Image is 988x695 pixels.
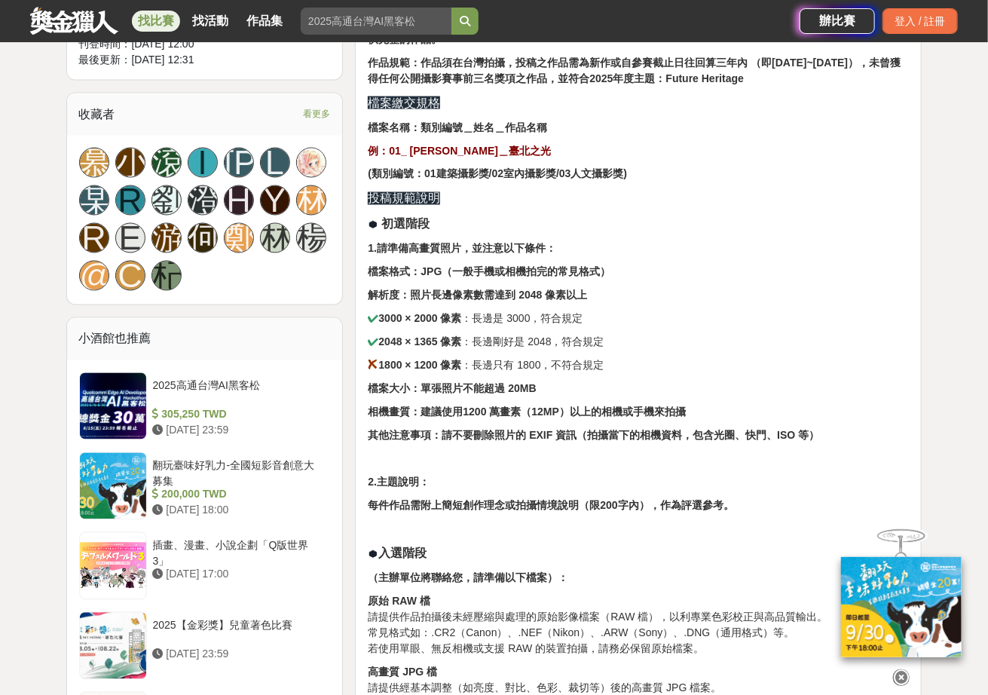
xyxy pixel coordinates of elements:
[79,223,109,253] a: R
[224,148,254,178] a: [PERSON_NAME]
[368,476,430,488] strong: 2.主題說明：
[368,336,378,348] strong: ✔
[368,96,440,109] span: 檔案繳交規格
[153,487,325,503] div: 200,000 TWD
[260,223,290,253] a: 林
[296,185,326,216] a: 林
[151,261,182,291] a: 杞
[368,594,909,657] p: 請提供作品拍攝後未經壓縮與處理的原始影像檔案（RAW 檔），以利專業色彩校正與高品質輸出。 常見格式如：.CR2（Canon）、.NEF（Nikon）、.ARW（Sony）、.DNG（通用格式）...
[79,148,109,178] a: 慕
[368,335,909,351] p: ：長邊剛好是 2048，符合規定
[368,358,909,374] p: ：長邊只有 1800，不符合規定
[381,218,430,231] strong: 初選階段
[153,618,325,647] div: 2025【金彩獎】兒童著色比賽
[188,223,218,253] div: 何
[368,430,819,442] strong: 其他注意事項：請不要刪除照片的 EXIF 資訊（拍攝當下的相機資料，包含光圈、快門、ISO 等）
[368,500,733,512] strong: 每件作品需附上簡短創作理念或拍攝情境說明（限200字內），作為評選參考。
[115,261,145,291] a: C
[368,360,378,372] strong: ✘
[368,406,686,418] strong: 相機畫質：建議使用1200 萬畫素（12MP）以上的相機或手機來拍攝
[115,185,145,216] a: R
[303,106,330,122] span: 看更多
[296,223,326,253] a: 楊
[368,121,547,133] strong: 檔案名稱：類別編號＿姓名＿作品名稱
[378,547,427,560] strong: 入選階段
[153,458,325,487] div: 翻玩臺味好乳力-全國短影音創意大募集
[186,11,234,32] a: 找活動
[260,185,290,216] a: Y
[297,148,326,177] img: Avatar
[151,185,182,216] a: 劉
[153,407,325,423] div: 305,250 TWD
[79,612,331,680] a: 2025【金彩獎】兒童著色比賽 [DATE] 23:59
[368,57,901,84] strong: 作品規範：作品須在台灣拍攝，投稿之作品需為新作或自參賽截止日往回算三年內 （即[DATE]~[DATE]），未曾獲得任何公開攝影賽事前三名獎項之作品，並符合2025年度主題：Future Her...
[132,11,180,32] a: 找比賽
[301,8,451,35] input: 2025高通台灣AI黑客松
[368,289,587,302] strong: 解析度：照片長邊像素數需達到 2048 像素以上
[368,219,378,231] strong: ⬢
[368,383,536,395] strong: 檔案大小：單張照片不能超過 20MB
[79,261,109,291] a: @
[224,223,254,253] a: 鄭
[368,548,378,560] strong: ⬢
[115,148,145,178] a: 小
[79,52,331,68] div: 最後更新： [DATE] 12:31
[296,148,326,178] a: Avatar
[800,8,875,34] a: 辦比賽
[378,313,461,325] strong: 3000 × 2000 像素
[67,318,343,360] div: 小酒館也推薦
[79,108,115,121] span: 收藏者
[188,148,218,178] a: I
[368,572,568,584] strong: （主辦單位將聯絡您，請準備以下檔案）：
[368,666,437,678] strong: 高畫質 JPG 檔
[115,223,145,253] a: E
[368,595,430,608] strong: 原始 RAW 檔
[368,192,440,205] span: 投稿規範說明
[368,266,610,278] strong: 檔案格式：JPG（一般手機或相機拍完的常見格式）
[378,336,461,348] strong: 2048 × 1365 像素
[368,2,906,45] strong: 投稿數量：採個人報名，每位參賽者每個類別限投最多三張作品，每張作品限選擇一個投稿主題。同一帳號（身份證號碼或護照號碼）可提交最多三次作品。主辦方將以最新的表單資料作為最終評選依據，並確保在最後一...
[882,8,958,34] div: 登入 / 註冊
[79,36,331,52] div: 刊登時間： [DATE] 12:00
[79,532,331,600] a: 插畫、漫畫、小說企劃「Q版世界3」 [DATE] 17:00
[153,538,325,567] div: 插畫、漫畫、小說企劃「Q版世界3」
[151,223,182,253] a: 游
[153,647,325,663] div: [DATE] 23:59
[368,168,627,180] strong: (類別編號：01建築攝影獎/02室內攝影獎/03人文攝影獎)
[224,185,254,216] a: H
[151,148,182,178] div: 滾
[368,311,909,327] p: ：長邊是 3000，符合規定
[188,185,218,216] a: 澄
[368,145,551,157] strong: 例：01_ [PERSON_NAME]＿臺北之光
[79,185,109,216] a: 某
[841,557,962,657] img: ff197300-f8ee-455f-a0ae-06a3645bc375.jpg
[260,148,290,178] a: L
[368,313,378,325] strong: ✔
[368,243,556,255] strong: 1.請準備高畫質照片，並注意以下條件：
[79,452,331,520] a: 翻玩臺味好乳力-全國短影音創意大募集 200,000 TWD [DATE] 18:00
[79,372,331,440] a: 2025高通台灣AI黑客松 305,250 TWD [DATE] 23:59
[153,567,325,583] div: [DATE] 17:00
